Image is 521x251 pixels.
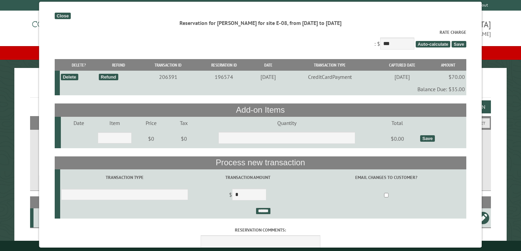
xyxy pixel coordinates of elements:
h2: Filters [30,116,491,129]
h1: Reservations [30,79,491,98]
td: Date [61,117,97,129]
td: [DATE] [252,71,285,83]
td: $ [189,186,307,205]
td: 196574 [197,71,252,83]
small: © Campground Commander LLC. All rights reserved. [222,243,299,248]
td: CreditCardPayment [285,71,374,83]
span: Auto-calculate [416,41,451,47]
div: Save [420,135,435,142]
td: $0.00 [376,129,419,148]
th: Amount [430,59,466,71]
td: Quantity [198,117,375,129]
th: Process new transaction [55,156,466,169]
th: Site [34,196,74,208]
td: [DATE] [374,71,430,83]
label: Transaction Amount [190,174,306,181]
td: $70.00 [430,71,466,83]
td: Total [376,117,419,129]
th: Delete? [60,59,98,71]
img: Campground Commander [30,13,116,40]
label: Reservation comments: [55,227,466,233]
td: $0 [170,129,198,148]
th: Captured Date [374,59,430,71]
th: Date [252,59,285,71]
th: Reservation ID [197,59,252,71]
th: Transaction ID [139,59,197,71]
th: Transaction Type [285,59,374,71]
th: Add-on Items [55,103,466,116]
div: Delete [61,74,78,80]
span: Save [452,41,466,47]
td: Item [97,117,133,129]
td: Price [133,117,170,129]
td: 206391 [139,71,197,83]
div: Reservation for [PERSON_NAME] for site E-08, from [DATE] to [DATE] [55,19,466,27]
label: Transaction Type [61,174,188,181]
td: Tax [170,117,198,129]
div: : $ [55,29,466,51]
div: Close [55,13,71,19]
th: Refund [98,59,139,71]
div: E-08 [36,214,72,221]
label: Email changes to customer? [308,174,465,181]
label: Rate Charge [55,29,466,36]
div: Refund [99,74,118,80]
td: Balance Due: $35.00 [60,83,466,95]
td: $0 [133,129,170,148]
